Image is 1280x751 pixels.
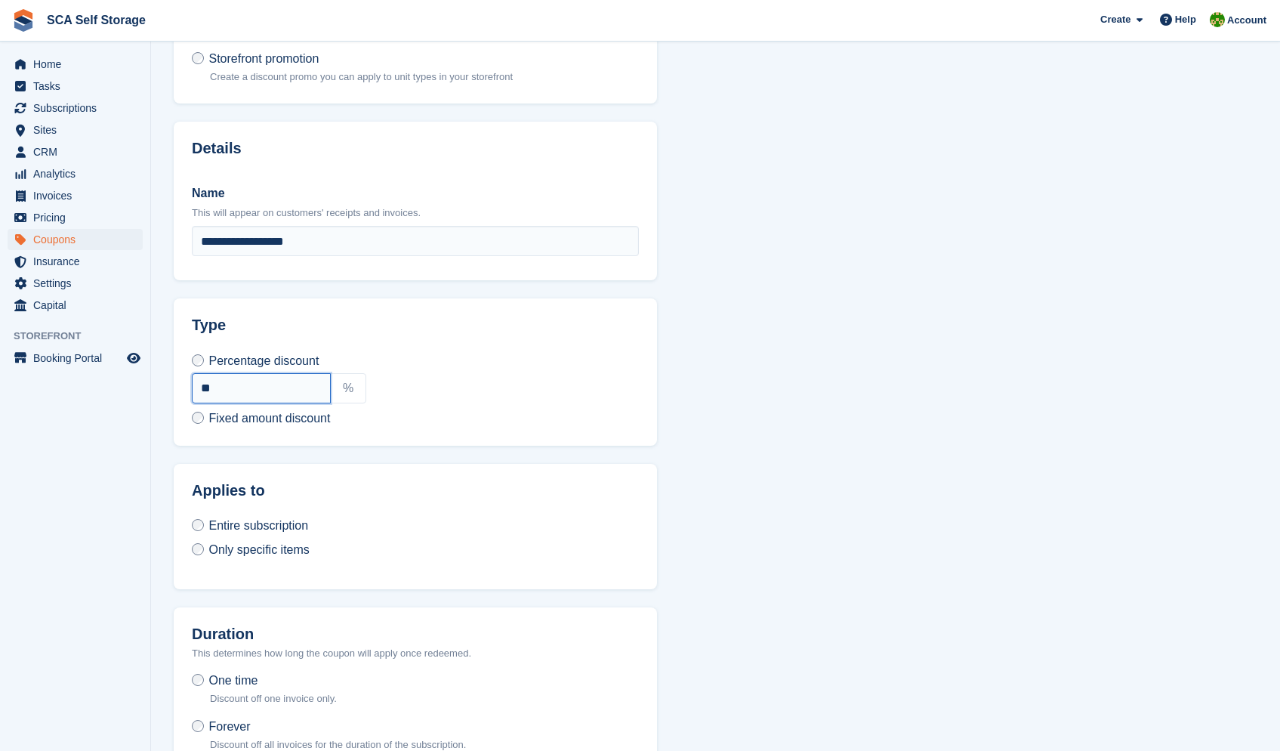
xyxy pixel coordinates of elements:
[192,720,204,732] input: Forever Discount off all invoices for the duration of the subscription.
[192,519,204,531] input: Entire subscription
[8,163,143,184] a: menu
[208,674,258,687] span: One time
[192,52,204,64] input: Storefront promotion Create a discount promo you can apply to unit types in your storefront
[1210,12,1225,27] img: Sam Chapman
[192,206,639,221] p: This will appear on customers' receipts and invoices.
[33,185,124,206] span: Invoices
[192,674,204,686] input: One time Discount off one invoice only.
[12,9,35,32] img: stora-icon-8386f47178a22dfd0bd8f6a31ec36ba5ce8667c1dd55bd0f319d3a0aa187defe.svg
[33,76,124,97] span: Tasks
[8,207,143,228] a: menu
[192,626,639,643] h2: Duration
[8,185,143,206] a: menu
[33,295,124,316] span: Capital
[210,70,513,85] p: Create a discount promo you can apply to unit types in your storefront
[8,54,143,75] a: menu
[33,141,124,162] span: CRM
[8,251,143,272] a: menu
[33,273,124,294] span: Settings
[208,720,250,733] span: Forever
[41,8,152,32] a: SCA Self Storage
[1100,12,1130,27] span: Create
[8,295,143,316] a: menu
[8,348,143,369] a: menu
[208,543,309,556] span: Only specific items
[33,119,124,141] span: Sites
[8,97,143,119] a: menu
[210,691,337,706] p: Discount off one invoice only.
[33,229,124,250] span: Coupons
[208,354,319,367] span: Percentage discount
[192,140,639,157] h2: Details
[192,412,204,424] input: Fixed amount discount
[192,317,639,334] h2: Type
[33,54,124,75] span: Home
[208,519,308,532] span: Entire subscription
[1175,12,1196,27] span: Help
[8,229,143,250] a: menu
[14,329,150,344] span: Storefront
[33,348,124,369] span: Booking Portal
[1227,13,1266,28] span: Account
[192,543,204,555] input: Only specific items
[33,97,124,119] span: Subscriptions
[8,141,143,162] a: menu
[192,482,639,499] h2: Applies to
[33,207,124,228] span: Pricing
[192,646,639,661] p: This determines how long the coupon will apply once redeemed.
[192,184,639,202] label: Name
[33,163,124,184] span: Analytics
[8,273,143,294] a: menu
[33,251,124,272] span: Insurance
[192,354,204,366] input: Percentage discount
[8,76,143,97] a: menu
[8,119,143,141] a: menu
[125,349,143,367] a: Preview store
[208,52,319,65] span: Storefront promotion
[208,412,330,425] span: Fixed amount discount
